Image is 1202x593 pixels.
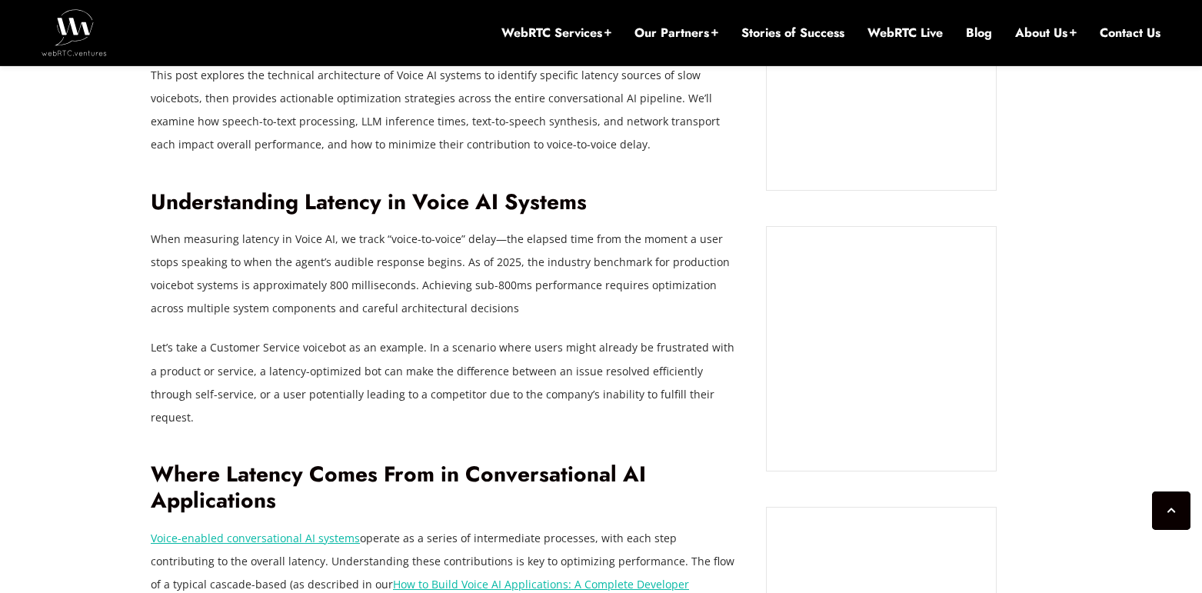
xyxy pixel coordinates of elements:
[966,25,992,42] a: Blog
[867,25,943,42] a: WebRTC Live
[151,461,743,515] h2: Where Latency Comes From in Conversational AI Applications
[782,242,981,455] iframe: Embedded CTA
[501,25,611,42] a: WebRTC Services
[151,64,743,156] p: This post explores the technical architecture of Voice AI systems to identify specific latency so...
[151,531,360,545] a: Voice-enabled conversational AI systems
[42,9,107,55] img: WebRTC.ventures
[151,336,743,428] p: Let’s take a Customer Service voicebot as an example. In a scenario where users might already be ...
[151,228,743,320] p: When measuring latency in Voice AI, we track “voice-to-voice” delay—the elapsed time from the mom...
[1100,25,1160,42] a: Contact Us
[634,25,718,42] a: Our Partners
[741,25,844,42] a: Stories of Success
[151,189,743,216] h2: Understanding Latency in Voice AI Systems
[1015,25,1077,42] a: About Us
